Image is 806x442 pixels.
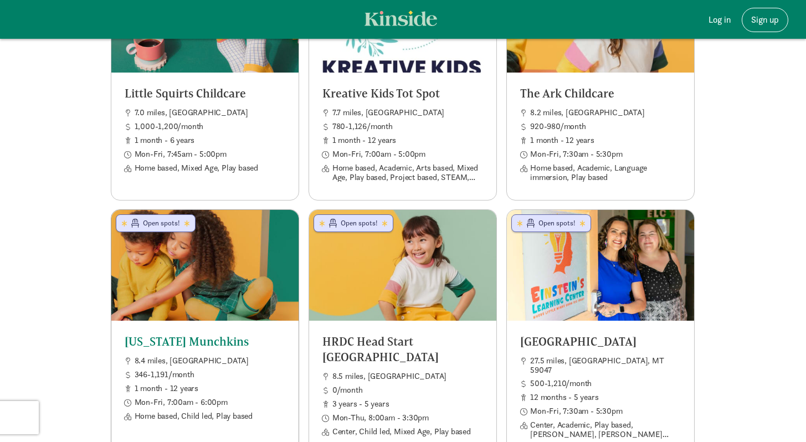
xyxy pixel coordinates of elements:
[530,379,681,388] span: 500-1,210/month
[530,163,681,182] span: Home based, Academic, Language immersion, Play based
[742,8,788,32] a: Sign up
[530,108,681,117] span: 8.2 miles, [GEOGRAPHIC_DATA]
[538,218,578,228] span: Open spots!
[135,108,285,117] span: 7.0 miles, [GEOGRAPHIC_DATA]
[530,136,681,145] span: 1 month - 12 years
[341,218,380,228] span: Open spots!
[332,150,483,159] span: Mon-Fri, 7:00am - 5:00pm
[135,412,285,421] span: Home based, Child led, Play based
[322,86,483,101] h5: Kreative Kids Tot Spot
[135,370,285,379] span: 346-1,191/month
[135,384,285,393] span: 1 month - 12 years
[135,163,285,173] span: Home based, Mixed Age, Play based
[332,386,483,395] span: 0/month
[530,122,681,131] span: 920-980/month
[700,8,740,32] a: Log in
[125,86,285,101] h5: Little Squirts Childcare
[530,407,681,416] span: Mon-Fri, 7:30am - 5:30pm
[530,150,681,159] span: Mon-Fri, 7:30am - 5:30pm
[530,420,681,439] span: Center, Academic, Play based, [PERSON_NAME], [PERSON_NAME] inspired, STEM, [GEOGRAPHIC_DATA] insp...
[332,372,483,381] span: 8.5 miles, [GEOGRAPHIC_DATA]
[530,356,681,374] span: 27.5 miles, [GEOGRAPHIC_DATA], MT 59047
[332,413,483,423] span: Mon-Thu, 8:00am - 3:30pm
[332,136,483,145] span: 1 month - 12 years
[135,122,285,131] span: 1,000-1,200/month
[332,427,483,436] span: Center, Child led, Mixed Age, Play based
[135,136,285,145] span: 1 month - 6 years
[143,218,182,228] span: Open spots!
[322,334,483,364] h5: HRDC Head Start [GEOGRAPHIC_DATA]
[332,108,483,117] span: 7.7 miles, [GEOGRAPHIC_DATA]
[365,11,437,26] img: light.svg
[520,86,681,101] h5: The Ark Childcare
[530,393,681,402] span: 12 months - 5 years
[332,122,483,131] span: 780-1,126/month
[125,334,285,349] h5: [US_STATE] Munchkins
[520,334,681,349] h5: [GEOGRAPHIC_DATA]
[332,399,483,409] span: 3 years - 5 years
[135,398,285,407] span: Mon-Fri, 7:00am - 6:00pm
[111,210,299,434] a: [US_STATE] Munchkins 8.4 miles, [GEOGRAPHIC_DATA] 346-1,191/month 1 month - 12 years Mon-Fri, 7:0...
[332,163,483,182] span: Home based, Academic, Arts based, Mixed Age, Play based, Project based, STEAM, STEM
[135,150,285,159] span: Mon-Fri, 7:45am - 5:00pm
[135,356,285,366] span: 8.4 miles, [GEOGRAPHIC_DATA]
